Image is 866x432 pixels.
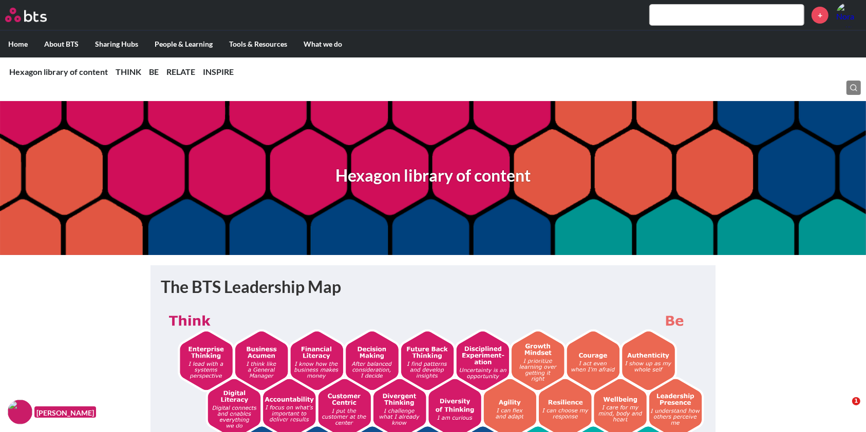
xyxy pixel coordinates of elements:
span: 1 [852,397,860,405]
img: Nora Baum [836,3,861,27]
a: RELATE [166,67,195,76]
h1: Hexagon library of content [335,164,531,187]
a: Hexagon library of content [9,67,108,76]
label: Sharing Hubs [87,31,146,57]
label: About BTS [36,31,87,57]
label: People & Learning [146,31,221,57]
a: + [812,7,829,24]
label: What we do [295,31,350,57]
iframe: Intercom live chat [831,397,856,422]
img: BTS Logo [5,8,47,22]
a: BE [149,67,159,76]
a: Profile [836,3,861,27]
h1: The BTS Leadership Map [161,276,705,299]
img: F [8,400,32,424]
a: INSPIRE [203,67,234,76]
label: Tools & Resources [221,31,295,57]
a: THINK [116,67,141,76]
a: Go home [5,8,66,22]
figcaption: [PERSON_NAME] [34,406,96,418]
